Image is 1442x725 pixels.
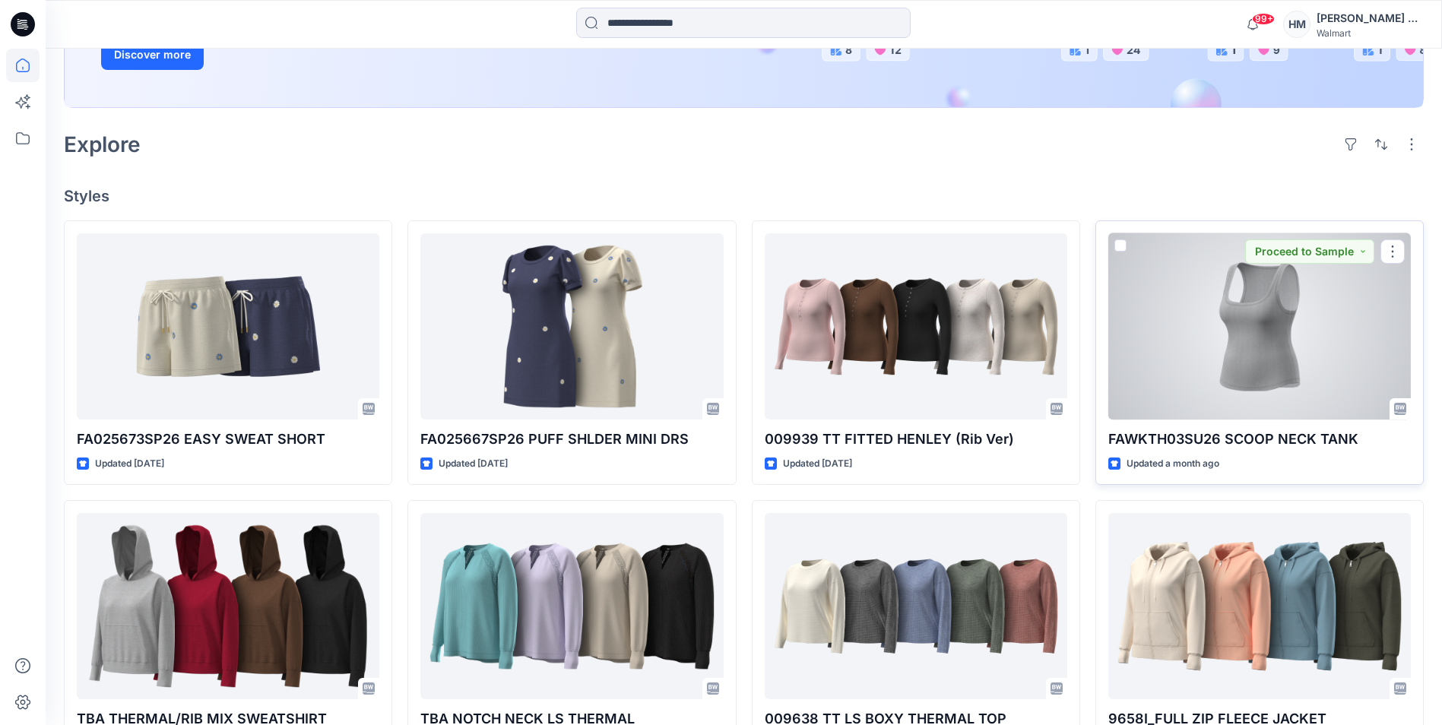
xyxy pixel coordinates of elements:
a: 009939 TT FITTED HENLEY (Rib Ver) [765,233,1067,419]
a: FA025667SP26 PUFF SHLDER MINI DRS [420,233,723,419]
p: FA025667SP26 PUFF SHLDER MINI DRS [420,429,723,450]
a: TBA NOTCH NECK LS THERMAL [420,513,723,699]
p: FAWKTH03SU26 SCOOP NECK TANK [1108,429,1411,450]
a: 009638 TT LS BOXY THERMAL TOP [765,513,1067,699]
p: Updated [DATE] [95,456,164,472]
a: FA025673SP26 EASY SWEAT SHORT [77,233,379,419]
div: HM [1283,11,1310,38]
h2: Explore [64,132,141,157]
button: Discover more [101,40,204,70]
div: [PERSON_NAME] Missy Team [1317,9,1423,27]
a: FAWKTH03SU26 SCOOP NECK TANK [1108,233,1411,419]
a: 9658I_FULL ZIP FLEECE JACKET [1108,513,1411,699]
p: FA025673SP26 EASY SWEAT SHORT [77,429,379,450]
p: 009939 TT FITTED HENLEY (Rib Ver) [765,429,1067,450]
p: Updated [DATE] [783,456,852,472]
span: 99+ [1252,13,1275,25]
h4: Styles [64,187,1424,205]
p: Updated [DATE] [439,456,508,472]
div: Walmart [1317,27,1423,39]
p: Updated a month ago [1127,456,1219,472]
a: Discover more [101,40,443,70]
a: TBA THERMAL/RIB MIX SWEATSHIRT [77,513,379,699]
